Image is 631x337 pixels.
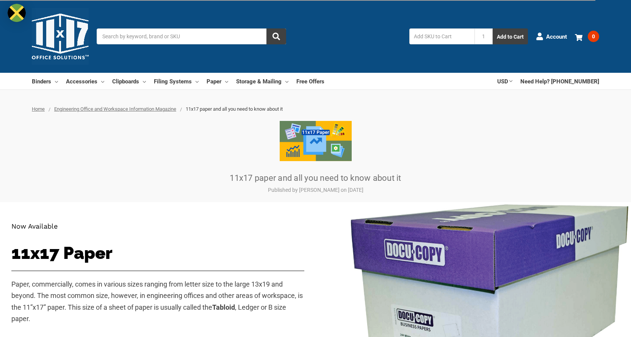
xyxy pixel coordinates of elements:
[97,28,286,44] input: Search by keyword, brand or SKU
[536,27,567,46] a: Account
[8,4,26,22] img: duty and tax information for Jamaica
[546,32,567,41] span: Account
[11,243,304,263] h1: 11x17 Paper
[164,186,467,194] p: Published by [PERSON_NAME] on [DATE]
[230,173,401,183] a: 11x17 paper and all you need to know about it
[588,31,599,42] span: 0
[11,222,58,230] span: Now Available
[280,121,352,161] img: 11x17 paper and all you need to know about it
[520,73,599,89] a: Need Help? [PHONE_NUMBER]
[66,73,104,89] a: Accessories
[207,73,228,89] a: Paper
[54,106,176,112] a: Engineering Office and Workspace Information Magazine
[493,28,528,44] button: Add to Cart
[186,106,283,112] span: 11x17 paper and all you need to know about it
[11,280,303,323] span: Paper, commercially, comes in various sizes ranging from letter size to the large 13x19 and beyon...
[112,73,146,89] a: Clipboards
[32,106,45,112] a: Home
[409,28,474,44] input: Add SKU to Cart
[575,27,599,46] a: 0
[497,73,512,89] a: USD
[236,73,288,89] a: Storage & Mailing
[32,73,58,89] a: Binders
[32,8,89,65] img: 11x17.com
[154,73,199,89] a: Filing Systems
[296,73,324,89] a: Free Offers
[212,303,235,312] strong: Tabloid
